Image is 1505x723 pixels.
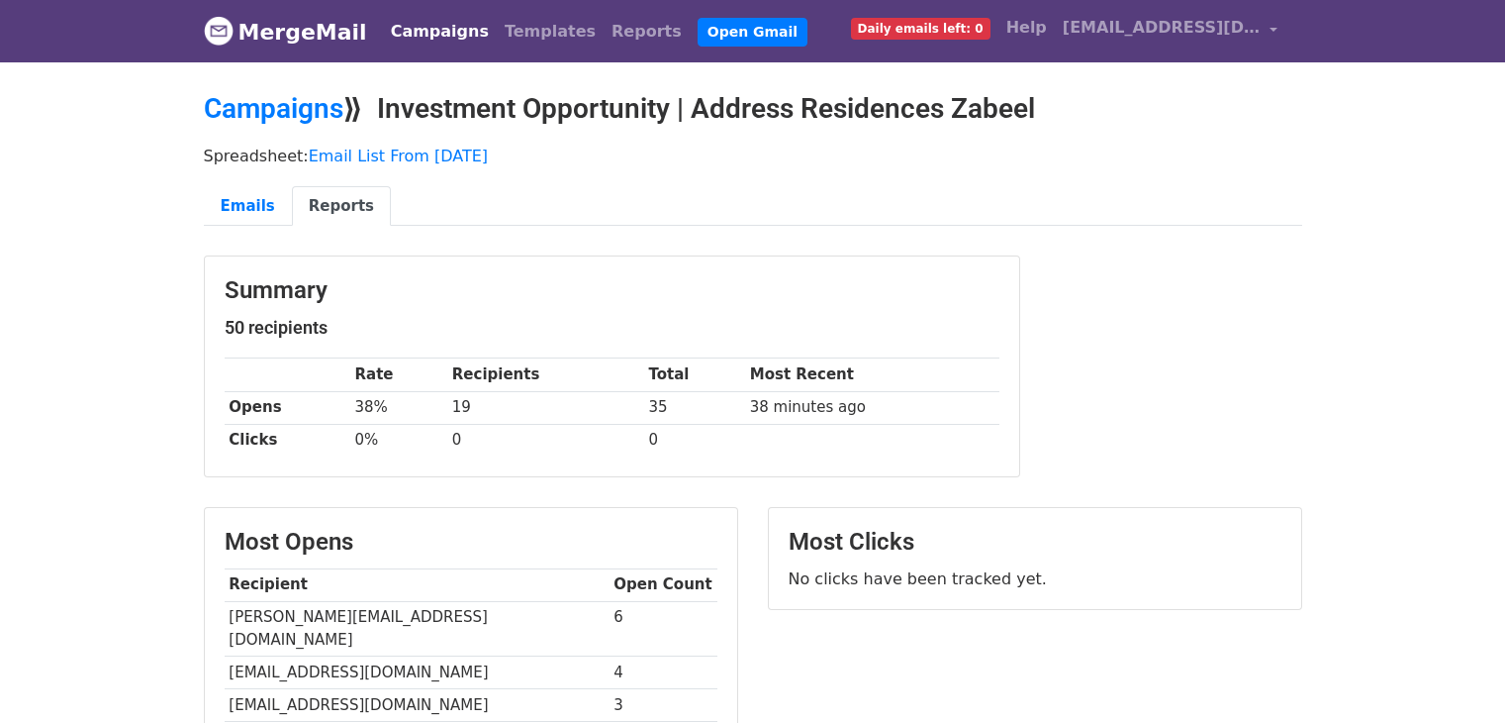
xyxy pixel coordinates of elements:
[610,568,717,601] th: Open Count
[851,18,990,40] span: Daily emails left: 0
[204,92,1302,126] h2: ⟫ Investment Opportunity | Address Residences Zabeel
[204,16,234,46] img: MergeMail logo
[745,359,999,391] th: Most Recent
[447,391,644,424] td: 19
[745,391,999,424] td: 38 minutes ago
[204,186,292,227] a: Emails
[698,18,807,47] a: Open Gmail
[225,601,610,657] td: [PERSON_NAME][EMAIL_ADDRESS][DOMAIN_NAME]
[998,8,1055,48] a: Help
[644,424,745,457] td: 0
[225,528,717,557] h3: Most Opens
[447,359,644,391] th: Recipients
[225,276,999,305] h3: Summary
[204,146,1302,166] p: Spreadsheet:
[225,424,350,457] th: Clicks
[610,657,717,689] td: 4
[225,317,999,339] h5: 50 recipients
[225,657,610,689] td: [EMAIL_ADDRESS][DOMAIN_NAME]
[447,424,644,457] td: 0
[604,12,690,52] a: Reports
[644,391,745,424] td: 35
[789,528,1281,557] h3: Most Clicks
[350,359,447,391] th: Rate
[204,11,367,52] a: MergeMail
[350,424,447,457] td: 0%
[350,391,447,424] td: 38%
[610,689,717,722] td: 3
[225,568,610,601] th: Recipient
[610,601,717,657] td: 6
[789,568,1281,589] p: No clicks have been tracked yet.
[644,359,745,391] th: Total
[204,92,343,125] a: Campaigns
[1063,16,1261,40] span: [EMAIL_ADDRESS][DOMAIN_NAME]
[1055,8,1286,54] a: [EMAIL_ADDRESS][DOMAIN_NAME]
[497,12,604,52] a: Templates
[225,689,610,722] td: [EMAIL_ADDRESS][DOMAIN_NAME]
[292,186,391,227] a: Reports
[843,8,998,48] a: Daily emails left: 0
[309,147,488,165] a: Email List From [DATE]
[383,12,497,52] a: Campaigns
[225,391,350,424] th: Opens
